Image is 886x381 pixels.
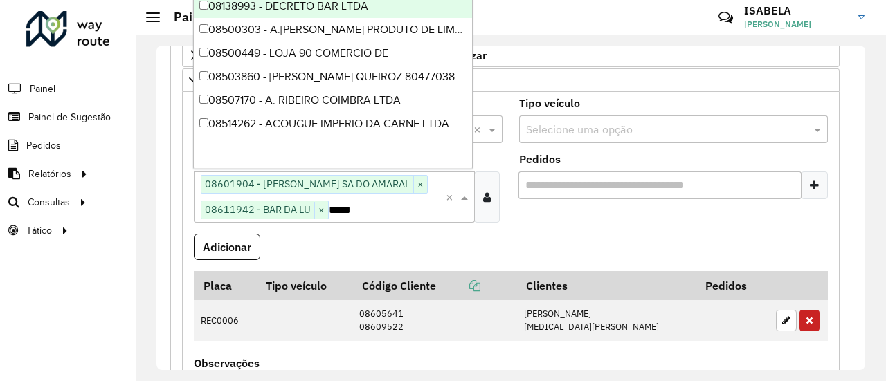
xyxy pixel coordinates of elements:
td: [PERSON_NAME] [MEDICAL_DATA][PERSON_NAME] [517,300,696,341]
label: Pedidos [519,151,561,167]
span: Clear all [446,189,458,205]
th: Clientes [517,271,696,300]
a: Copiar [436,279,480,292]
span: Pedidos [26,138,61,153]
div: 08503860 - [PERSON_NAME] QUEIROZ 80477038700 [194,65,472,89]
h2: Painel de Sugestão - Editar registro [160,10,378,25]
div: 08500303 - A.[PERSON_NAME] PRODUTO DE LIMPEZA ME [194,18,472,41]
div: 08500449 - LOJA 90 COMERCIO DE [194,41,472,65]
div: 08514262 - ACOUGUE IMPERIO DA CARNE LTDA [194,112,472,136]
th: Código Cliente [352,271,517,300]
td: REC0006 [194,300,257,341]
span: × [413,176,427,193]
a: Contato Rápido [711,3,741,32]
th: Pedidos [696,271,769,300]
span: [PERSON_NAME] [744,18,848,30]
div: 08507170 - A. RIBEIRO COIMBRA LTDA [194,89,472,112]
label: Tipo veículo [519,95,580,111]
a: Preservar Cliente - Devem ficar no buffer, não roteirizar [182,44,840,67]
span: × [314,202,328,219]
button: Adicionar [194,234,260,260]
td: 08605641 08609522 [352,300,517,341]
span: 08611942 - BAR DA LU [201,201,314,218]
span: Painel [30,82,55,96]
span: Clear all [473,121,485,138]
span: Relatórios [28,167,71,181]
th: Placa [194,271,257,300]
span: Painel de Sugestão [28,110,111,124]
a: Cliente para Recarga [182,68,840,92]
span: 08601904 - [PERSON_NAME] SA DO AMARAL [201,176,413,192]
h3: ISABELA [744,4,848,17]
label: Observações [194,355,260,371]
th: Tipo veículo [257,271,352,300]
span: Tático [26,223,52,238]
span: Consultas [28,195,70,210]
